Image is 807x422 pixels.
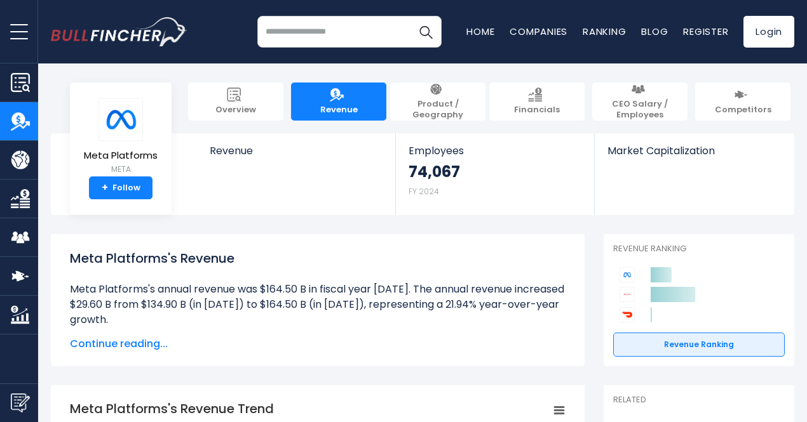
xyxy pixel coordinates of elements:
a: Revenue Ranking [613,333,785,357]
a: Go to homepage [51,17,187,46]
span: Product / Geography [397,99,479,121]
p: Related [613,395,785,406]
span: Overview [215,105,256,115]
a: Companies [510,25,567,38]
a: Competitors [695,82,790,121]
img: bullfincher logo [51,17,187,46]
a: Ranking [583,25,626,38]
span: Employees [409,145,581,157]
img: Alphabet competitors logo [620,287,635,302]
img: DoorDash competitors logo [620,307,635,322]
a: +Follow [89,176,153,199]
span: Meta Platforms [84,150,158,161]
small: FY 2024 [409,186,439,197]
span: Revenue [210,145,383,157]
p: Revenue Ranking [613,244,785,254]
span: Revenue [320,105,358,115]
a: Blog [641,25,668,38]
a: Employees 74,067 FY 2024 [396,133,593,215]
span: Financials [514,105,560,115]
a: Overview [188,82,283,121]
small: META [84,164,158,175]
a: Register [683,25,728,38]
strong: 74,067 [409,162,460,181]
a: CEO Salary / Employees [592,82,688,121]
a: Market Capitalization [595,133,793,178]
a: Home [466,25,494,38]
span: Market Capitalization [607,145,780,157]
a: Login [743,16,794,48]
span: Continue reading... [70,336,566,352]
tspan: Meta Platforms's Revenue Trend [70,400,274,418]
span: Competitors [715,105,771,115]
a: Meta Platforms META [83,98,158,177]
strong: + [102,182,108,194]
a: Revenue [197,133,396,178]
img: Meta Platforms competitors logo [620,267,635,282]
a: Revenue [291,82,386,121]
a: Financials [489,82,585,121]
button: Search [410,16,442,48]
li: Meta Platforms's annual revenue was $164.50 B in fiscal year [DATE]. The annual revenue increased... [70,282,566,327]
span: CEO Salary / Employees [599,99,681,121]
a: Product / Geography [390,82,485,121]
h1: Meta Platforms's Revenue [70,249,566,268]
